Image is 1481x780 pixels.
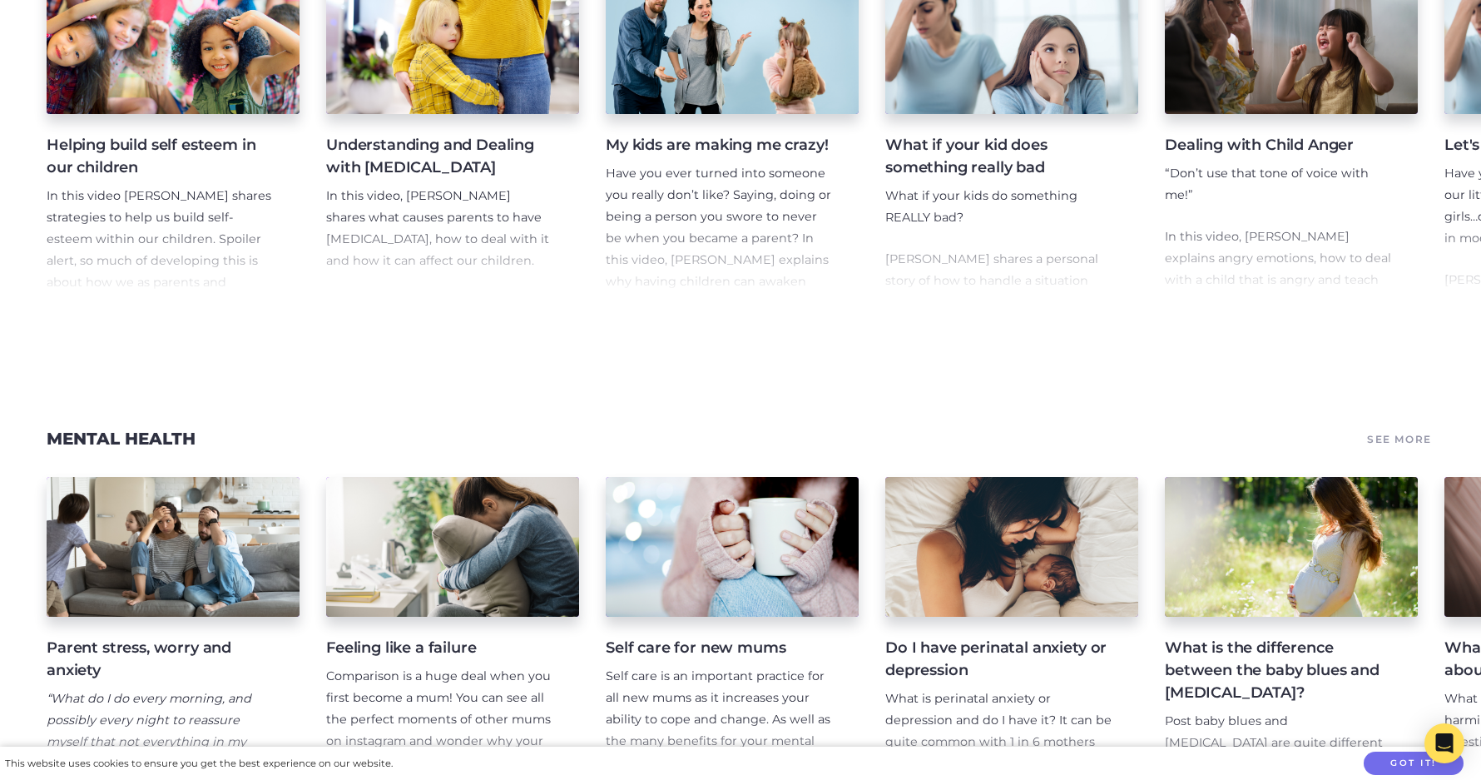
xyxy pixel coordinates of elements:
p: In this video, [PERSON_NAME] shares what causes parents to have [MEDICAL_DATA], how to deal with ... [326,186,552,272]
h4: What if your kid does something really bad [885,134,1112,179]
h4: Feeling like a failure [326,637,552,659]
p: “Don’t use that tone of voice with me!” [1165,163,1391,206]
div: Open Intercom Messenger [1424,723,1464,763]
h4: What is the difference between the baby blues and [MEDICAL_DATA]? [1165,637,1391,704]
p: In this video, [PERSON_NAME] explains angry emotions, how to deal with a child that is angry and ... [1165,226,1391,335]
p: What if your kids do something REALLY bad? [885,186,1112,229]
h4: Do I have perinatal anxiety or depression [885,637,1112,682]
button: Got it! [1364,752,1464,776]
h4: Parent stress, worry and anxiety [47,637,273,682]
h4: Understanding and Dealing with [MEDICAL_DATA] [326,134,552,179]
p: In this video [PERSON_NAME] shares strategies to help us build self-esteem within our children. S... [47,186,273,466]
a: Mental Health [47,429,196,449]
h4: Dealing with Child Anger [1165,134,1391,156]
p: Have you ever turned into someone you really don’t like? Saying, doing or being a person you swor... [606,163,832,357]
h4: My kids are making me crazy! [606,134,832,156]
h4: Self care for new mums [606,637,832,659]
h4: Helping build self esteem in our children [47,134,273,179]
div: This website uses cookies to ensure you get the best experience on our website. [5,755,393,773]
em: “What do I do every morning, and possibly every night to reassure myself that not everything in m... [47,691,251,771]
a: See More [1365,427,1434,450]
p: [PERSON_NAME] shares a personal story of how to handle a situation when your child does something... [885,249,1112,335]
